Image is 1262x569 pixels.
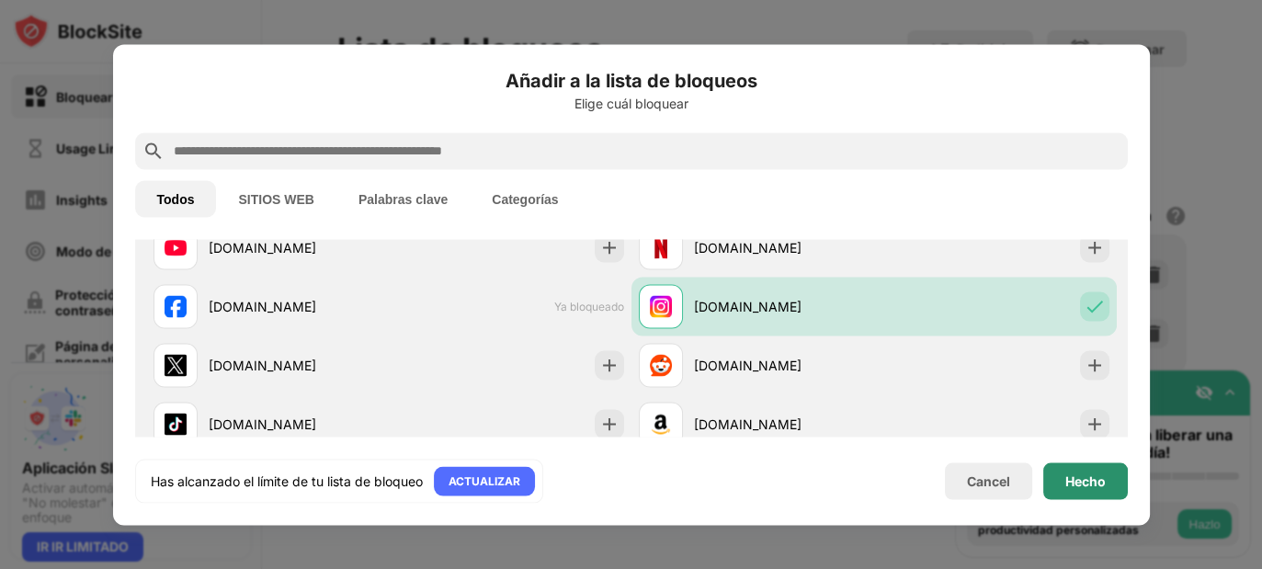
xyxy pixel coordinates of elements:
button: SITIOS WEB [216,180,335,217]
div: [DOMAIN_NAME] [209,297,389,316]
h6: Añadir a la lista de bloqueos [135,66,1128,94]
div: Elige cuál bloquear [135,96,1128,110]
img: favicons [650,413,672,435]
img: search.svg [142,140,165,162]
div: [DOMAIN_NAME] [694,356,874,375]
button: Palabras clave [336,180,470,217]
div: Hecho [1065,473,1106,488]
img: favicons [165,236,187,258]
span: Ya bloqueado [554,300,624,313]
button: Todos [135,180,217,217]
img: favicons [650,354,672,376]
div: [DOMAIN_NAME] [209,356,389,375]
img: favicons [165,295,187,317]
img: favicons [165,413,187,435]
div: Cancel [967,473,1010,489]
div: [DOMAIN_NAME] [209,238,389,257]
div: [DOMAIN_NAME] [694,297,874,316]
button: Categorías [470,180,580,217]
img: favicons [650,236,672,258]
img: favicons [165,354,187,376]
div: [DOMAIN_NAME] [694,415,874,434]
div: ACTUALIZAR [449,472,520,490]
img: favicons [650,295,672,317]
div: Has alcanzado el límite de tu lista de bloqueo [151,472,423,490]
div: [DOMAIN_NAME] [694,238,874,257]
div: [DOMAIN_NAME] [209,415,389,434]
